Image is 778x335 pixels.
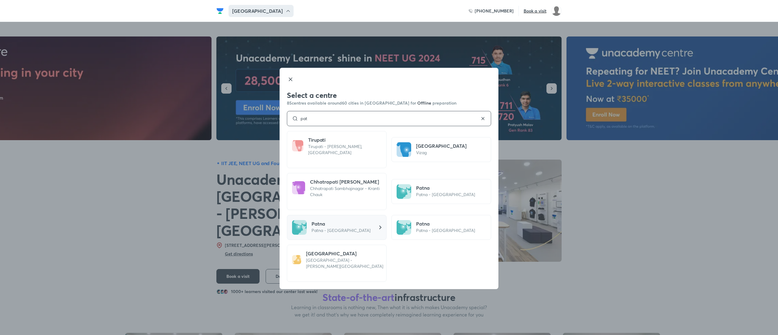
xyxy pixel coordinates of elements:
p: Patna - [GEOGRAPHIC_DATA] [416,192,475,198]
img: Manasa M [551,6,562,16]
img: city-icon [397,184,411,199]
img: Company Logo [216,7,224,15]
a: [PHONE_NUMBER] [469,8,514,14]
img: city-icon [292,220,307,235]
img: city-icon [292,181,305,194]
p: Tirupati - [PERSON_NAME], [GEOGRAPHIC_DATA] [308,143,384,156]
h5: Patna [416,184,475,192]
h5: Patna [312,220,370,227]
h6: Book a visit [524,8,546,14]
h5: Tirupati [308,136,384,143]
img: city-icon [292,140,303,151]
img: city-icon [397,142,411,157]
input: Search for cities and states [298,116,480,121]
h5: Chhatrapati [PERSON_NAME] [310,178,384,185]
p: Vizag [416,150,466,156]
h5: [GEOGRAPHIC_DATA] [306,250,384,257]
p: [GEOGRAPHIC_DATA] - [PERSON_NAME][GEOGRAPHIC_DATA] [306,257,384,269]
h6: [PHONE_NUMBER] [475,8,514,14]
p: Patna - [GEOGRAPHIC_DATA] [312,227,370,233]
a: Company Logo [216,7,226,15]
h5: [GEOGRAPHIC_DATA] [416,142,466,150]
img: city-icon [397,220,411,235]
h5: Patna [416,220,475,227]
img: city-icon [292,255,301,264]
h3: Select a centre [287,90,491,100]
span: Offline [417,100,432,106]
p: Patna - [GEOGRAPHIC_DATA] [416,227,475,233]
p: Chhatrapati Sambhajinagar - Kranti Chauk [310,185,384,198]
h6: 85 centres available around 60 cities in [GEOGRAPHIC_DATA] for preparation [287,100,491,106]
